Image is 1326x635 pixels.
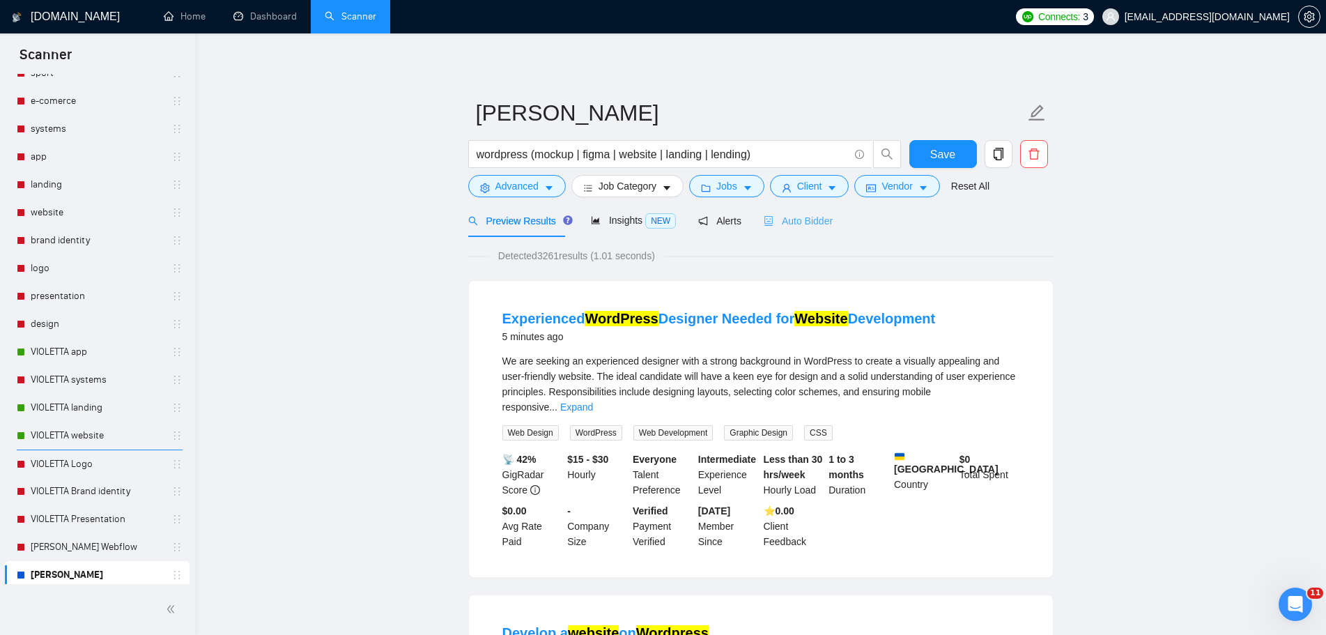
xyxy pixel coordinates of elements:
[8,45,83,74] span: Scanner
[1028,104,1046,122] span: edit
[31,310,163,338] a: design
[171,430,183,441] span: holder
[585,311,658,326] mark: WordPress
[695,503,761,549] div: Member Since
[562,214,574,227] div: Tooltip anchor
[31,450,163,478] a: VIOLETTA Logo
[895,452,904,461] img: 🇺🇦
[171,95,183,107] span: holder
[630,503,695,549] div: Payment Verified
[764,216,773,226] span: robot
[500,452,565,498] div: GigRadar Score
[930,146,955,163] span: Save
[827,183,837,193] span: caret-down
[724,425,793,441] span: Graphic Design
[1298,11,1320,22] a: setting
[701,183,711,193] span: folder
[468,175,566,197] button: settingAdvancedcaret-down
[909,140,977,168] button: Save
[564,452,630,498] div: Hourly
[662,183,672,193] span: caret-down
[171,486,183,497] span: holder
[1279,588,1312,621] iframe: Intercom live chat
[591,215,601,225] span: area-chart
[468,215,569,227] span: Preview Results
[502,311,936,326] a: ExperiencedWordPressDesigner Needed forWebsiteDevelopment
[12,6,22,29] img: logo
[1299,11,1320,22] span: setting
[31,366,163,394] a: VIOLETTA systems
[171,514,183,525] span: holder
[881,178,912,194] span: Vendor
[874,148,900,160] span: search
[633,425,714,441] span: Web Development
[794,311,847,326] mark: Website
[502,355,1016,413] span: We are seeking an experienced designer with a strong background in WordPress to create a visually...
[544,183,554,193] span: caret-down
[583,183,593,193] span: bars
[495,178,539,194] span: Advanced
[488,248,665,263] span: Detected 3261 results (1.01 seconds)
[502,454,537,465] b: 📡 42%
[31,282,163,310] a: presentation
[171,291,183,302] span: holder
[782,183,792,193] span: user
[549,401,557,413] span: ...
[1038,9,1080,24] span: Connects:
[171,569,183,581] span: holder
[31,254,163,282] a: logo
[530,485,540,495] span: info-circle
[500,503,565,549] div: Avg Rate Paid
[764,454,823,480] b: Less than 30 hrs/week
[502,328,936,345] div: 5 minutes ago
[164,10,206,22] a: homeHome
[761,452,826,498] div: Hourly Load
[770,175,849,197] button: userClientcaret-down
[31,171,163,199] a: landing
[171,346,183,358] span: holder
[171,123,183,135] span: holder
[1021,148,1047,160] span: delete
[171,263,183,274] span: holder
[764,215,833,227] span: Auto Bidder
[698,505,730,517] b: [DATE]
[560,401,593,413] a: Expand
[477,146,849,163] input: Search Freelance Jobs...
[31,87,163,115] a: e-comerce
[31,227,163,254] a: brand identity
[957,452,1022,498] div: Total Spent
[761,503,826,549] div: Client Feedback
[1307,588,1323,599] span: 11
[468,216,478,226] span: search
[502,353,1019,415] div: We are seeking an experienced designer with a strong background in WordPress to create a visually...
[476,95,1025,130] input: Scanner name...
[1083,9,1088,24] span: 3
[31,394,163,422] a: VIOLETTA landing
[894,452,999,475] b: [GEOGRAPHIC_DATA]
[1106,12,1116,22] span: user
[564,503,630,549] div: Company Size
[1022,11,1033,22] img: upwork-logo.png
[31,422,163,450] a: VIOLETTA website
[918,183,928,193] span: caret-down
[695,452,761,498] div: Experience Level
[171,151,183,162] span: holder
[571,175,684,197] button: barsJob Categorycaret-down
[959,454,971,465] b: $ 0
[873,140,901,168] button: search
[570,425,622,441] span: WordPress
[1298,6,1320,28] button: setting
[31,561,163,589] a: [PERSON_NAME]
[171,374,183,385] span: holder
[985,140,1012,168] button: copy
[31,338,163,366] a: VIOLETTA app
[31,199,163,227] a: website
[31,115,163,143] a: systems
[166,602,180,616] span: double-left
[828,454,864,480] b: 1 to 3 months
[951,178,989,194] a: Reset All
[591,215,676,226] span: Insights
[630,452,695,498] div: Talent Preference
[502,505,527,517] b: $0.00
[599,178,656,194] span: Job Category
